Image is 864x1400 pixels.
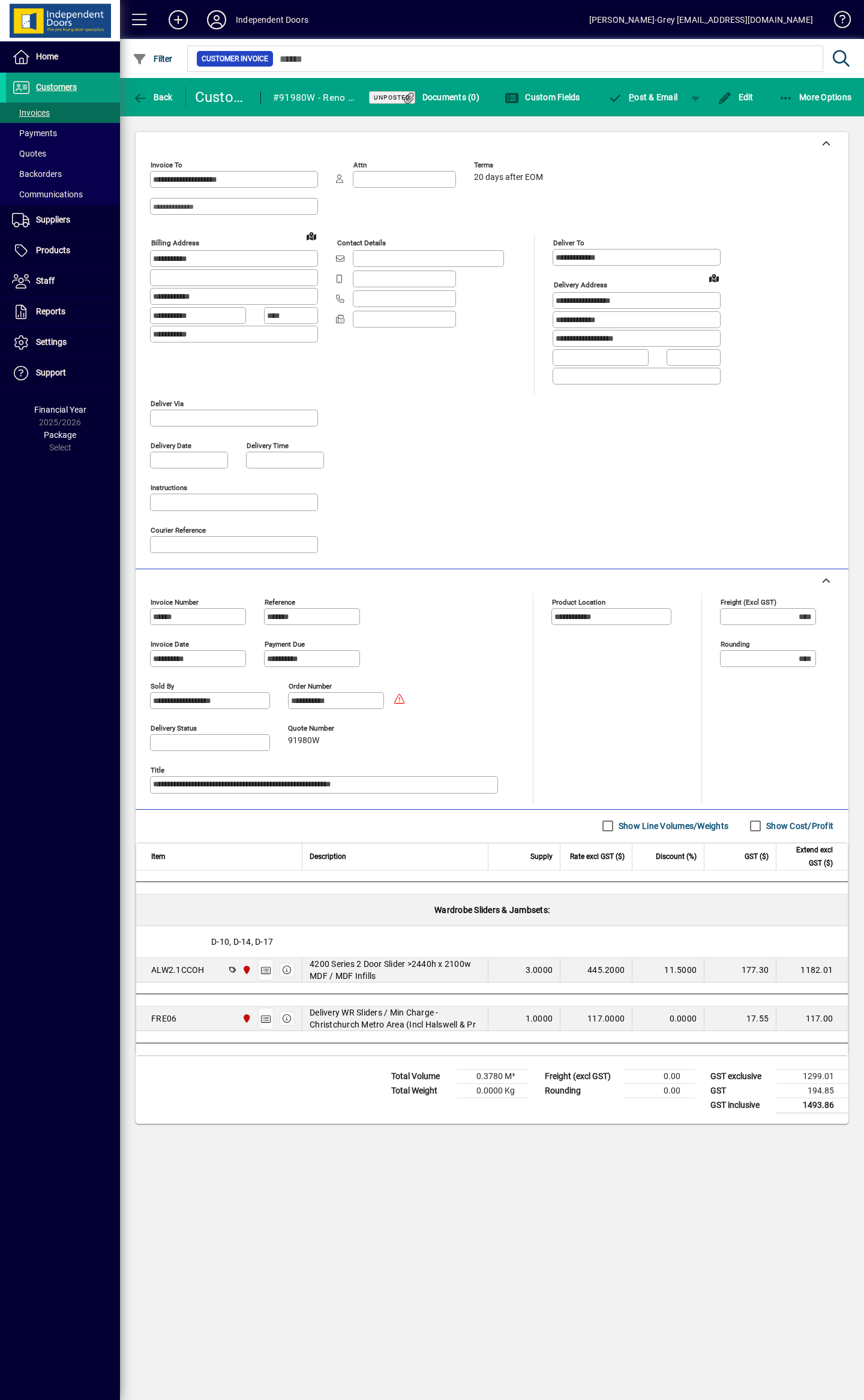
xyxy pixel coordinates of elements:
span: Documents (0) [401,92,479,102]
mat-label: Attn [353,161,367,169]
mat-label: Invoice date [151,639,189,648]
mat-label: Rounding [721,639,749,648]
mat-label: Product location [552,597,605,606]
mat-label: Reference [265,597,295,606]
span: Backorders [12,169,62,179]
span: Invoices [12,108,50,118]
a: Invoices [6,103,120,123]
td: 0.3780 M³ [457,1069,529,1083]
span: 3.0000 [526,964,553,976]
td: 1299.01 [776,1069,848,1083]
mat-label: Courier Reference [151,525,206,534]
a: Payments [6,123,120,143]
div: D-10, D-14, D-17 [136,926,848,957]
span: 91980W [288,736,319,746]
td: Rounding [539,1083,623,1098]
button: Custom Fields [502,86,583,108]
span: Home [36,52,58,61]
button: More Options [776,86,855,108]
mat-label: Order number [289,681,332,690]
span: P [629,92,634,102]
mat-label: Instructions [151,483,187,491]
mat-label: Freight (excl GST) [721,597,776,606]
span: Reports [36,307,65,316]
a: Support [6,358,120,388]
div: Independent Doors [236,10,308,29]
a: Settings [6,328,120,357]
td: 0.0000 [632,1007,704,1031]
span: 1.0000 [526,1013,553,1025]
td: GST exclusive [704,1069,776,1083]
div: Customer Invoice [195,88,248,107]
span: Discount (%) [656,850,697,863]
td: 1493.86 [776,1098,848,1113]
td: Total Weight [385,1083,457,1098]
td: Total Volume [385,1069,457,1083]
a: Staff [6,266,120,296]
span: Extend excl GST ($) [784,843,833,870]
a: View on map [704,268,724,287]
a: Home [6,42,120,72]
span: Customer Invoice [202,53,268,65]
td: 0.00 [623,1069,695,1083]
td: Freight (excl GST) [539,1069,623,1083]
td: 1182.01 [776,958,848,983]
span: Terms [474,161,546,169]
mat-label: Title [151,765,164,774]
a: Suppliers [6,205,120,235]
mat-label: Delivery time [247,441,289,449]
td: 0.00 [623,1083,695,1098]
span: Financial Year [34,405,86,414]
td: 0.0000 Kg [457,1083,529,1098]
span: Edit [718,92,754,102]
span: Communications [12,190,83,199]
td: 17.55 [704,1007,776,1031]
a: Quotes [6,143,120,164]
td: 177.30 [704,958,776,983]
span: Unposted [374,94,410,101]
button: Back [130,86,176,108]
td: GST [704,1083,776,1098]
td: 11.5000 [632,958,704,983]
mat-label: Sold by [151,681,174,690]
span: Products [36,245,70,255]
span: Christchurch [239,1012,253,1025]
span: Filter [133,54,173,64]
div: ALW2.1CCOH [151,964,205,976]
mat-label: Payment due [265,639,305,648]
label: Show Cost/Profit [764,820,833,832]
span: Description [310,850,346,863]
div: 117.0000 [568,1013,625,1025]
span: Support [36,368,66,377]
mat-label: Invoice number [151,597,199,606]
span: Quotes [12,149,46,158]
span: Settings [36,337,67,347]
button: Documents (0) [398,86,482,108]
div: [PERSON_NAME]-Grey [EMAIL_ADDRESS][DOMAIN_NAME] [589,10,813,29]
span: Package [44,430,76,440]
td: 194.85 [776,1083,848,1098]
span: Christchurch [239,963,253,977]
span: Payments [12,128,57,138]
div: #91980W - Reno Surgeons - [STREET_ADDRESS] [273,88,355,107]
a: View on map [302,226,321,245]
td: GST inclusive [704,1098,776,1113]
a: Reports [6,297,120,327]
div: FRE06 [151,1013,176,1025]
span: Suppliers [36,215,70,224]
mat-label: Delivery date [151,441,191,449]
mat-label: Delivery status [151,723,197,732]
mat-label: Invoice To [151,161,182,169]
a: Backorders [6,164,120,184]
button: Profile [197,9,236,31]
span: Staff [36,276,55,286]
a: Knowledge Base [825,2,849,41]
span: Back [133,92,173,102]
td: 117.00 [776,1007,848,1031]
mat-label: Deliver To [553,239,584,247]
button: Post & Email [602,86,684,108]
span: Custom Fields [505,92,580,102]
div: Wardrobe Sliders & Jambsets: [136,894,848,926]
a: Communications [6,184,120,205]
span: Customers [36,82,77,92]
